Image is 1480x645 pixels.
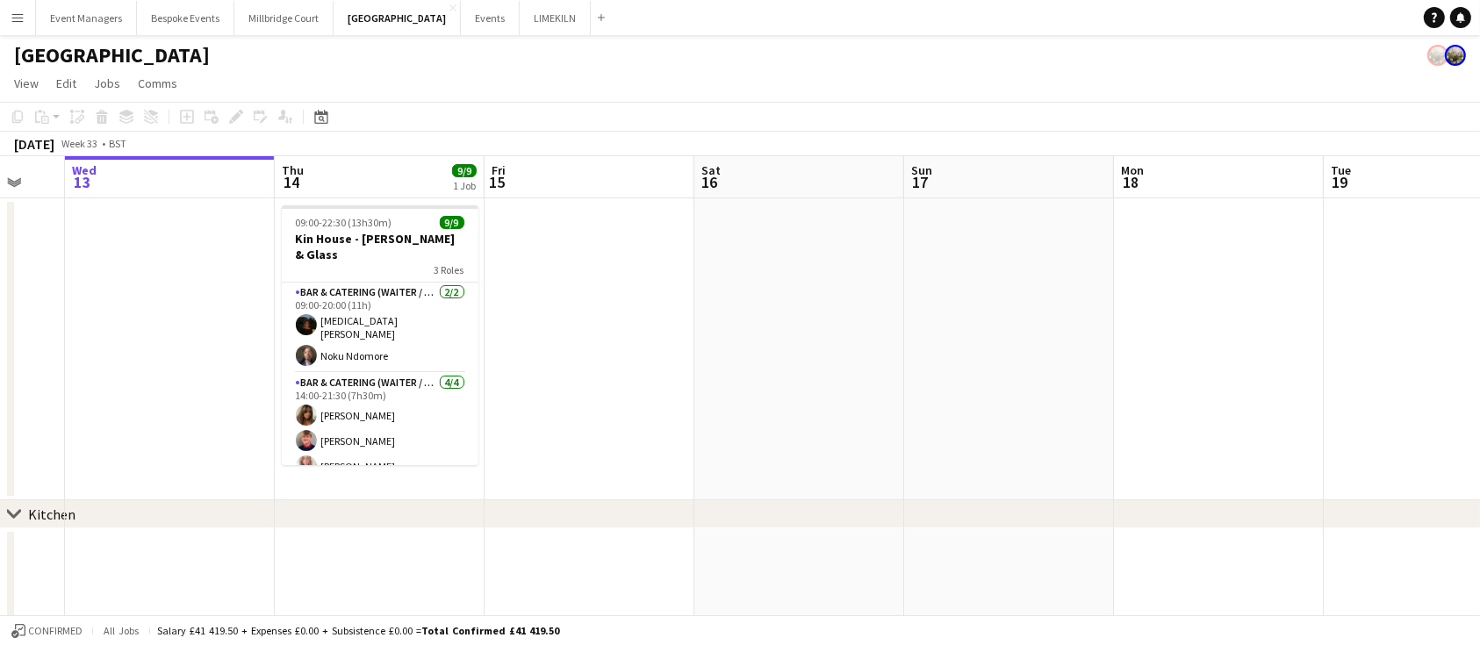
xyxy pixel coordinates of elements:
[909,172,932,192] span: 17
[137,1,234,35] button: Bespoke Events
[282,373,478,509] app-card-role: Bar & Catering (Waiter / waitress)4/414:00-21:30 (7h30m)[PERSON_NAME][PERSON_NAME][PERSON_NAME]
[701,162,721,178] span: Sat
[9,621,85,641] button: Confirmed
[1328,172,1351,192] span: 19
[520,1,591,35] button: LIMEKILN
[14,135,54,153] div: [DATE]
[28,625,83,637] span: Confirmed
[296,216,392,229] span: 09:00-22:30 (13h30m)
[699,172,721,192] span: 16
[138,75,177,91] span: Comms
[1427,45,1448,66] app-user-avatar: Staffing Manager
[56,75,76,91] span: Edit
[14,42,210,68] h1: [GEOGRAPHIC_DATA]
[1331,162,1351,178] span: Tue
[282,283,478,373] app-card-role: Bar & Catering (Waiter / waitress)2/209:00-20:00 (11h)[MEDICAL_DATA][PERSON_NAME]Noku Ndomore
[911,162,932,178] span: Sun
[452,164,477,177] span: 9/9
[131,72,184,95] a: Comms
[100,624,142,637] span: All jobs
[69,172,97,192] span: 13
[453,179,476,192] div: 1 Job
[234,1,334,35] button: Millbridge Court
[282,231,478,262] h3: Kin House - [PERSON_NAME] & Glass
[49,72,83,95] a: Edit
[36,1,137,35] button: Event Managers
[109,137,126,150] div: BST
[14,75,39,91] span: View
[282,205,478,465] app-job-card: 09:00-22:30 (13h30m)9/9Kin House - [PERSON_NAME] & Glass3 RolesBar & Catering (Waiter / waitress)...
[279,172,304,192] span: 14
[282,162,304,178] span: Thu
[1118,172,1144,192] span: 18
[72,162,97,178] span: Wed
[421,624,559,637] span: Total Confirmed £41 419.50
[1121,162,1144,178] span: Mon
[492,162,506,178] span: Fri
[435,263,464,276] span: 3 Roles
[440,216,464,229] span: 9/9
[7,72,46,95] a: View
[157,624,559,637] div: Salary £41 419.50 + Expenses £0.00 + Subsistence £0.00 =
[94,75,120,91] span: Jobs
[28,505,75,523] div: Kitchen
[87,72,127,95] a: Jobs
[489,172,506,192] span: 15
[1445,45,1466,66] app-user-avatar: Staffing Manager
[461,1,520,35] button: Events
[58,137,102,150] span: Week 33
[334,1,461,35] button: [GEOGRAPHIC_DATA]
